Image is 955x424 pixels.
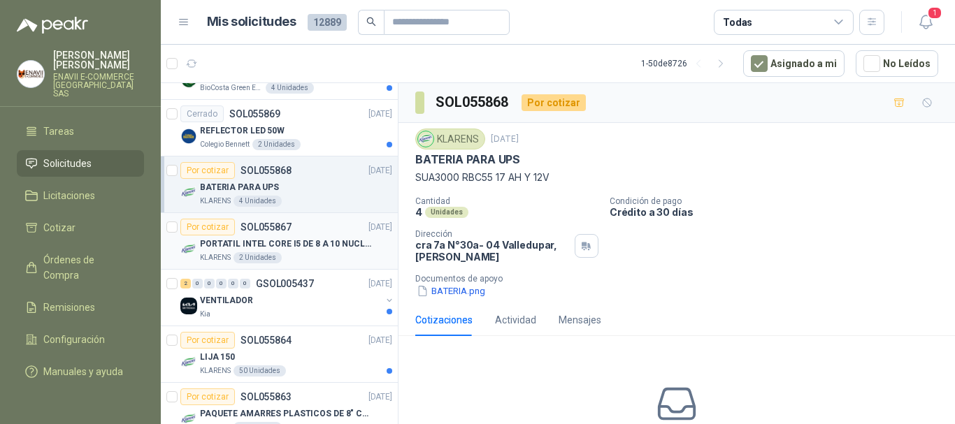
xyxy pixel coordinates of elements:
img: Logo peakr [17,17,88,34]
a: Solicitudes [17,150,144,177]
span: Tareas [43,124,74,139]
p: [DATE] [368,390,392,404]
a: CerradoSOL055869[DATE] Company LogoREFLECTOR LED 50WColegio Bennett2 Unidades [161,100,398,156]
p: Dirección [415,229,569,239]
span: 1 [927,6,942,20]
p: Kia [200,309,210,320]
span: search [366,17,376,27]
p: SOL055869 [229,109,280,119]
div: 4 Unidades [234,196,282,207]
a: Por cotizarSOL055867[DATE] Company LogoPORTATIL INTEL CORE I5 DE 8 A 10 NUCLEOSKLARENS2 Unidades [161,213,398,270]
img: Company Logo [180,184,197,201]
h1: Mis solicitudes [207,12,296,32]
a: Por cotizarSOL055868[DATE] Company LogoBATERIA PARA UPSKLARENS4 Unidades [161,156,398,213]
img: Company Logo [180,354,197,371]
p: BATERIA PARA UPS [415,152,520,167]
div: Unidades [425,207,468,218]
p: 4 [415,206,422,218]
img: Company Logo [180,128,197,145]
img: Company Logo [180,241,197,258]
a: Manuales y ayuda [17,358,144,385]
p: SOL055863 [240,392,292,402]
div: Actividad [495,312,536,328]
p: cra 7a N°30a- 04 Valledupar , [PERSON_NAME] [415,239,569,263]
p: Documentos de apoyo [415,274,949,284]
span: Remisiones [43,300,95,315]
a: Remisiones [17,294,144,321]
p: [DATE] [368,221,392,234]
a: Por cotizarSOL055864[DATE] Company LogoLIJA 150KLARENS50 Unidades [161,326,398,383]
a: Licitaciones [17,182,144,209]
p: VENTILADOR [200,294,253,307]
p: [DATE] [368,277,392,291]
div: Por cotizar [180,388,235,405]
p: Cantidad [415,196,598,206]
p: SOL055864 [240,335,292,345]
p: [DATE] [368,334,392,347]
a: Configuración [17,326,144,353]
div: 2 [180,279,191,288]
div: Cerrado [180,105,224,122]
img: Company Logo [17,61,44,87]
span: Licitaciones [43,188,95,203]
p: Crédito a 30 días [610,206,949,218]
div: 2 Unidades [234,252,282,263]
div: 1 - 50 de 8726 [641,52,732,75]
span: Cotizar [43,220,76,235]
div: Mensajes [559,312,601,328]
div: 0 [192,279,203,288]
div: 0 [204,279,215,288]
a: Cotizar [17,214,144,241]
p: [DATE] [368,164,392,177]
p: SOL055867 [240,222,292,232]
p: Condición de pago [610,196,949,206]
a: 2 0 0 0 0 0 GSOL005437[DATE] Company LogoVENTILADORKia [180,275,395,320]
p: SOL055868 [240,166,292,175]
div: 0 [228,279,238,288]
p: BATERIA PARA UPS [200,181,279,194]
p: ENAVII E-COMMERCE [GEOGRAPHIC_DATA] SAS [53,73,144,98]
h3: SOL055868 [436,92,510,113]
button: Asignado a mi [743,50,845,77]
a: Órdenes de Compra [17,247,144,288]
div: 0 [216,279,227,288]
a: Tareas [17,118,144,145]
div: 0 [240,279,250,288]
p: LIJA 150 [200,351,235,364]
div: Por cotizar [180,219,235,235]
p: PORTATIL INTEL CORE I5 DE 8 A 10 NUCLEOS [200,237,374,251]
p: BioCosta Green Energy S.A.S [200,82,263,94]
p: KLARENS [200,365,231,377]
div: Por cotizar [180,162,235,179]
span: Manuales y ayuda [43,364,123,379]
p: GSOL005437 [256,279,314,288]
p: [DATE] [491,133,519,146]
span: Configuración [43,332,105,347]
img: Company Logo [418,131,433,147]
p: SUA3000 RBC55 17 AH Y 12V [415,170,938,185]
p: REFLECTOR LED 50W [200,124,285,138]
img: Company Logo [180,298,197,314]
span: 12889 [308,14,347,31]
p: [DATE] [368,108,392,121]
div: Por cotizar [180,332,235,349]
span: Solicitudes [43,156,92,171]
div: Cotizaciones [415,312,473,328]
button: BATERIA.png [415,284,487,298]
p: KLARENS [200,196,231,207]
button: 1 [913,10,938,35]
div: 2 Unidades [252,139,301,150]
p: PAQUETE AMARRES PLASTICOS DE 8" COLOR NEGRO [200,407,374,421]
div: KLARENS [415,129,485,149]
p: Colegio Bennett [200,139,250,150]
span: Órdenes de Compra [43,252,131,283]
div: Por cotizar [522,94,586,111]
p: [PERSON_NAME] [PERSON_NAME] [53,50,144,70]
div: Todas [723,15,752,30]
div: 4 Unidades [266,82,314,94]
div: 50 Unidades [234,365,286,377]
button: No Leídos [856,50,938,77]
p: KLARENS [200,252,231,263]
